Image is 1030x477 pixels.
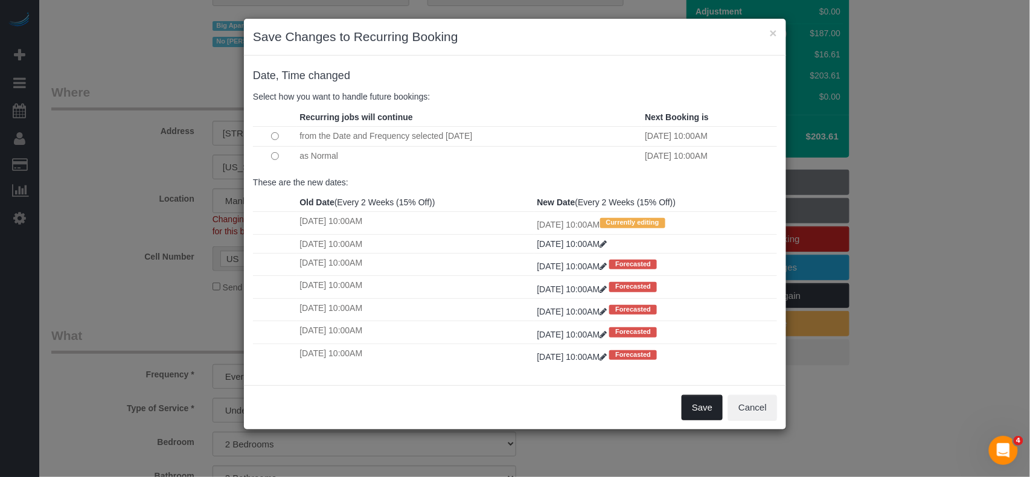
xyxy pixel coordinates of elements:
p: Select how you want to handle future bookings: [253,91,777,103]
td: from the Date and Frequency selected [DATE] [296,126,642,146]
a: [DATE] 10:00AM [537,352,610,362]
h3: Save Changes to Recurring Booking [253,28,777,46]
span: Forecasted [609,327,657,337]
td: [DATE] 10:00AM [296,253,534,275]
td: [DATE] 10:00AM [642,126,777,146]
button: × [770,27,777,39]
span: Forecasted [609,260,657,269]
span: Forecasted [609,305,657,315]
strong: New Date [537,197,575,207]
td: as Normal [296,146,642,166]
td: [DATE] 10:00AM [642,146,777,166]
iframe: Intercom live chat [989,436,1018,465]
button: Save [682,395,723,420]
strong: Next Booking is [645,112,709,122]
span: Currently editing [600,218,665,228]
span: 4 [1014,436,1023,446]
td: [DATE] 10:00AM [296,212,534,234]
a: [DATE] 10:00AM [537,307,610,316]
a: [DATE] 10:00AM [537,330,610,339]
a: [DATE] 10:00AM [537,239,607,249]
td: [DATE] 10:00AM [296,276,534,298]
th: (Every 2 Weeks (15% Off)) [296,193,534,212]
strong: Recurring jobs will continue [299,112,412,122]
td: [DATE] 10:00AM [296,344,534,366]
strong: Old Date [299,197,334,207]
td: [DATE] 10:00AM [534,212,777,234]
h4: changed [253,70,777,82]
button: Cancel [728,395,777,420]
span: Forecasted [609,350,657,360]
span: Forecasted [609,282,657,292]
td: [DATE] 10:00AM [296,234,534,253]
span: Date, Time [253,69,305,82]
th: (Every 2 Weeks (15% Off)) [534,193,777,212]
p: These are the new dates: [253,176,777,188]
td: [DATE] 10:00AM [296,321,534,344]
td: [DATE] 10:00AM [296,298,534,321]
a: [DATE] 10:00AM [537,284,610,294]
a: [DATE] 10:00AM [537,261,610,271]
